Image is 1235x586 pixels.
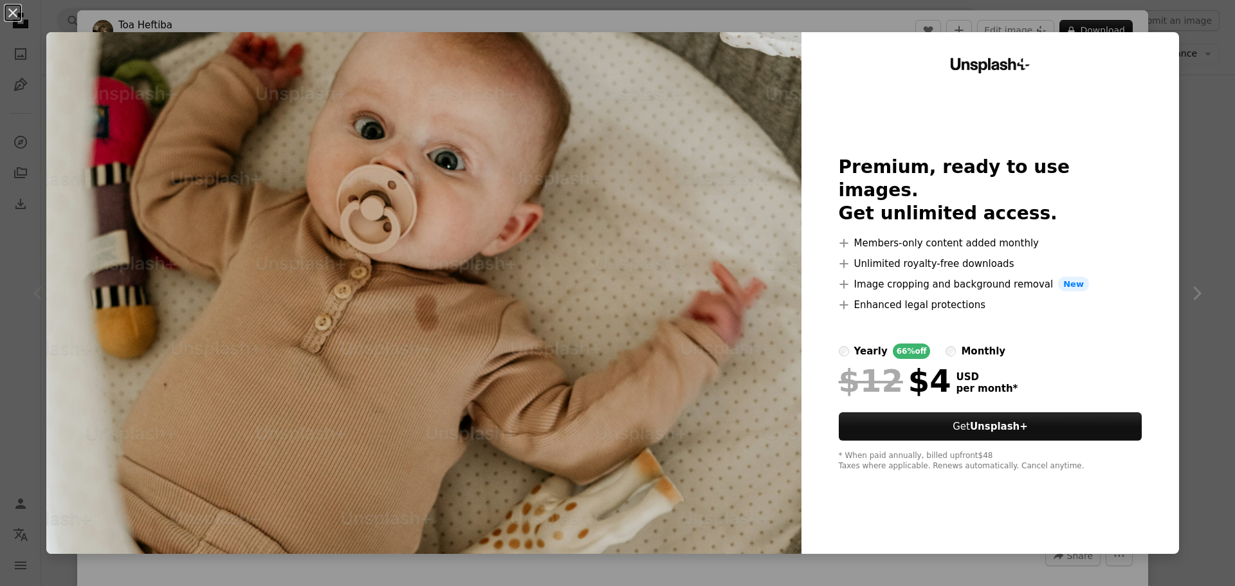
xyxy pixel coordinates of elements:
div: * When paid annually, billed upfront $48 Taxes where applicable. Renews automatically. Cancel any... [839,451,1142,472]
input: yearly66%off [839,346,849,356]
div: monthly [961,343,1005,359]
span: USD [956,371,1018,383]
span: New [1058,277,1089,292]
div: 66% off [893,343,931,359]
li: Enhanced legal protections [839,297,1142,313]
div: yearly [854,343,888,359]
input: monthly [946,346,956,356]
li: Unlimited royalty-free downloads [839,256,1142,271]
li: Image cropping and background removal [839,277,1142,292]
button: GetUnsplash+ [839,412,1142,441]
li: Members-only content added monthly [839,235,1142,251]
h2: Premium, ready to use images. Get unlimited access. [839,156,1142,225]
div: $4 [839,364,951,398]
strong: Unsplash+ [970,421,1028,432]
span: per month * [956,383,1018,394]
span: $12 [839,364,903,398]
